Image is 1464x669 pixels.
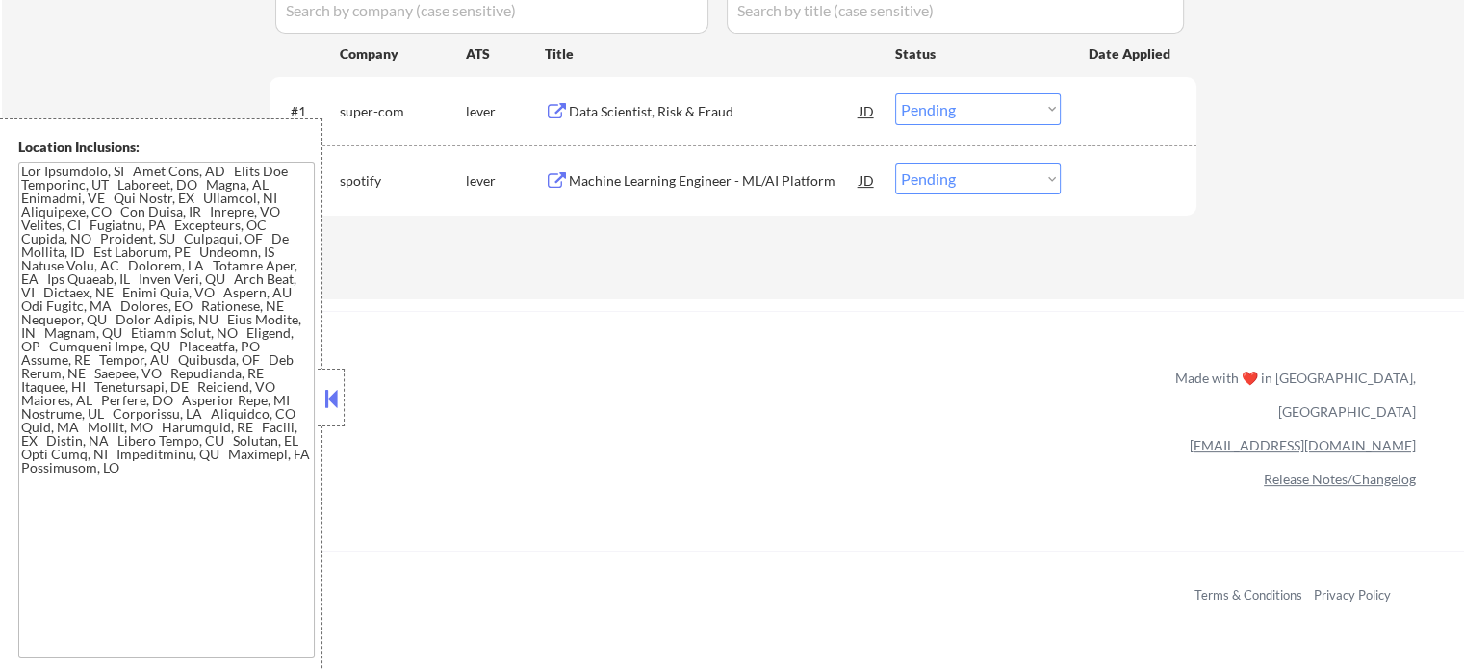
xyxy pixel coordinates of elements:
div: ATS [466,44,545,64]
div: lever [466,171,545,191]
div: Machine Learning Engineer - ML/AI Platform [569,171,860,191]
div: Location Inclusions: [18,138,315,157]
div: Status [895,36,1061,70]
div: Title [545,44,877,64]
div: Company [340,44,466,64]
a: Privacy Policy [1314,587,1391,603]
a: Terms & Conditions [1194,587,1302,603]
div: super-com [340,102,466,121]
div: Date Applied [1089,44,1173,64]
div: lever [466,102,545,121]
a: [EMAIL_ADDRESS][DOMAIN_NAME] [1190,437,1416,453]
div: JD [858,93,877,128]
div: Data Scientist, Risk & Fraud [569,102,860,121]
div: #1 [291,102,324,121]
div: spotify [340,171,466,191]
a: Release Notes/Changelog [1264,471,1416,487]
a: Refer & earn free applications 👯‍♀️ [39,388,773,408]
div: Made with ❤️ in [GEOGRAPHIC_DATA], [GEOGRAPHIC_DATA] [1168,361,1416,428]
div: JD [858,163,877,197]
